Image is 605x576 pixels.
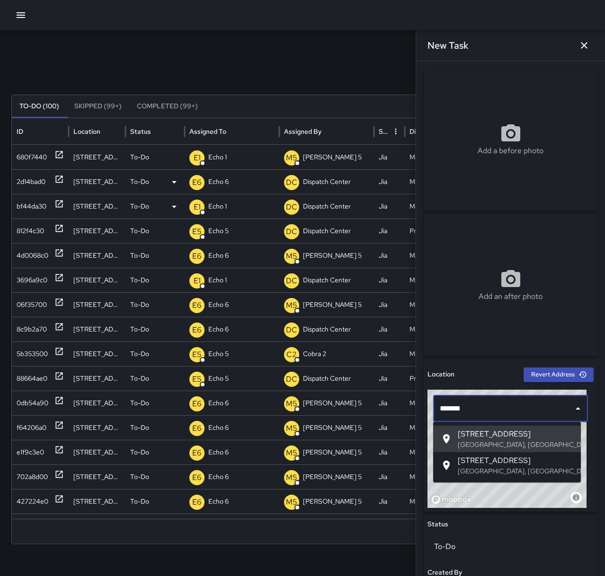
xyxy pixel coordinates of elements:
button: Completed (99+) [129,95,205,118]
p: DC [286,177,297,188]
button: Source column menu [389,125,402,138]
p: Echo 1 [208,145,227,169]
div: Maintenance [405,317,464,341]
p: Echo 5 [208,219,229,243]
p: Dispatch Center [303,367,351,391]
div: Maintenance [405,145,464,169]
div: Assigned By [284,127,321,136]
p: [GEOGRAPHIC_DATA], [GEOGRAPHIC_DATA], [GEOGRAPHIC_DATA] [458,440,573,449]
p: DC [286,374,297,385]
div: 1011 Broadway [69,268,125,292]
div: 427224e0 [17,489,48,514]
p: E5 [192,349,202,360]
p: Echo 6 [208,317,229,341]
div: 3696a9c0 [17,268,47,292]
div: Maintenance [405,243,464,268]
div: Location [73,127,100,136]
p: M5 [286,423,297,434]
p: To-Do [130,465,149,489]
p: M5 [286,447,297,459]
div: Maintenance [405,440,464,464]
span: [STREET_ADDRESS] [458,428,573,440]
div: Maintenance [405,169,464,194]
div: 367 24th Street [69,415,125,440]
div: Maintenance [405,489,464,514]
p: To-Do [130,367,149,391]
p: Echo 6 [208,489,229,514]
p: To-Do [130,416,149,440]
div: 680f7440 [17,145,47,169]
div: 43 Grand Avenue [69,145,125,169]
div: 2346 Valdez Street [69,489,125,514]
div: Maintenance [405,391,464,415]
p: E6 [192,423,202,434]
div: Jia [374,268,405,292]
div: 702a8d00 [17,465,48,489]
div: Jia [374,169,405,194]
div: Jia [374,317,405,341]
p: Dispatch Center [303,317,351,341]
div: 2295 Broadway [69,292,125,317]
p: M5 [286,472,297,483]
p: Echo 1 [208,194,227,218]
div: 80 Grand Avenue [69,366,125,391]
p: [GEOGRAPHIC_DATA], [GEOGRAPHIC_DATA], [GEOGRAPHIC_DATA] [458,466,573,476]
div: 410 19th Street [69,169,125,194]
p: E6 [192,177,202,188]
div: 2d14bad0 [17,170,45,194]
div: 8c9b2a70 [17,317,47,341]
p: Echo 5 [208,367,229,391]
div: Pressure Washing [405,366,464,391]
p: Echo 6 [208,465,229,489]
div: 354 24th Street [69,391,125,415]
p: Echo 6 [208,391,229,415]
p: [PERSON_NAME] 5 [303,465,362,489]
p: Dispatch Center [303,219,351,243]
div: Jia [374,341,405,366]
p: E6 [192,497,202,508]
p: To-Do [130,489,149,514]
p: E1 [194,152,201,164]
p: [PERSON_NAME] 5 [303,244,362,268]
div: 359 15th Street [69,194,125,218]
div: 2336 Webster Street [69,243,125,268]
div: Jia [374,243,405,268]
span: [STREET_ADDRESS] [458,455,573,466]
p: Dispatch Center [303,268,351,292]
div: 0db54a90 [17,391,48,415]
p: M5 [286,152,297,164]
p: DC [286,275,297,287]
p: Echo 5 [208,342,229,366]
div: 367 24th Street [69,440,125,464]
p: E1 [194,275,201,287]
div: f64206a0 [17,416,46,440]
div: 4d0068c0 [17,244,48,268]
p: [PERSON_NAME] 5 [303,416,362,440]
p: Echo 6 [208,244,229,268]
div: Maintenance [405,292,464,317]
p: E6 [192,324,202,336]
div: ID [17,127,23,136]
div: Jia [374,194,405,218]
p: To-Do [130,170,149,194]
p: [PERSON_NAME] 5 [303,391,362,415]
button: To-Do (100) [12,95,67,118]
div: Jia [374,366,405,391]
div: e1f9c3e0 [17,440,44,464]
p: M5 [286,398,297,410]
p: E6 [192,398,202,410]
p: To-Do [130,342,149,366]
p: To-Do [130,244,149,268]
p: Echo 6 [208,170,229,194]
p: To-Do [130,219,149,243]
p: E5 [192,374,202,385]
div: Maintenance [405,194,464,218]
div: 5b353500 [17,342,48,366]
button: Skipped (99+) [67,95,129,118]
p: To-Do [130,440,149,464]
p: Echo 6 [208,440,229,464]
p: DC [286,201,297,213]
div: Jia [374,440,405,464]
p: To-Do [130,145,149,169]
p: E6 [192,300,202,311]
